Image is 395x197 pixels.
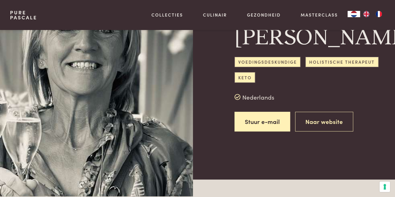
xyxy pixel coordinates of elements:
ul: Language list [360,11,385,17]
h1: [PERSON_NAME] [235,24,355,52]
a: Naar website [295,112,353,131]
span: Voedingsdeskundige [235,57,300,67]
a: Culinair [203,12,227,18]
a: Stuur e-mail [235,112,290,131]
button: Uw voorkeuren voor toestemming voor trackingtechnologieën [379,181,390,192]
div: Nederlands [235,92,385,102]
a: Masterclass [300,12,338,18]
span: Keto [235,72,255,82]
a: NL [348,11,360,17]
a: PurePascale [10,10,37,20]
a: Gezondheid [247,12,281,18]
aside: Language selected: Nederlands [348,11,385,17]
a: FR [373,11,385,17]
a: EN [360,11,373,17]
div: Language [348,11,360,17]
a: Collecties [151,12,183,18]
span: Holistische therapeut [305,57,378,67]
